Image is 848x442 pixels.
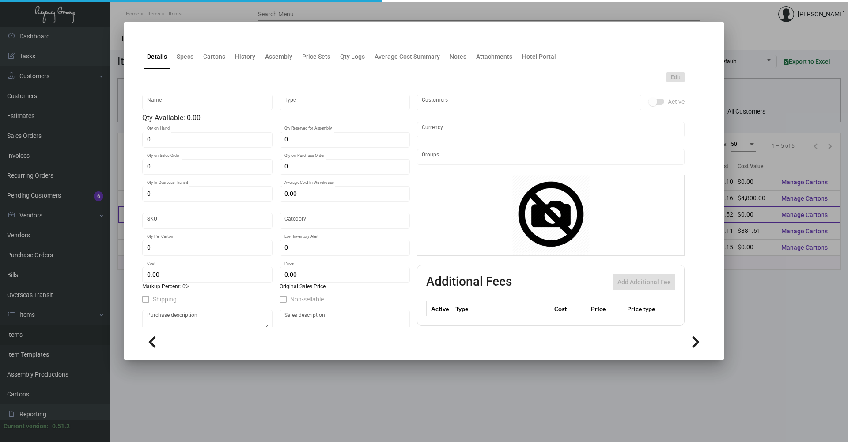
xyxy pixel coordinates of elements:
div: Hotel Portal [522,52,556,61]
div: Attachments [476,52,512,61]
h2: Additional Fees [426,274,512,290]
span: Active [668,96,685,107]
button: Add Additional Fee [613,274,675,290]
th: Cost [552,301,588,316]
div: 0.51.2 [52,422,70,431]
span: Non-sellable [290,294,324,305]
th: Active [427,301,454,316]
th: Price [589,301,625,316]
span: Shipping [153,294,177,305]
div: Cartons [203,52,225,61]
div: Notes [450,52,466,61]
span: Edit [671,74,680,81]
input: Add new.. [422,153,680,160]
div: Price Sets [302,52,330,61]
div: Qty Available: 0.00 [142,113,410,123]
div: Specs [177,52,193,61]
div: Details [147,52,167,61]
div: Current version: [4,422,49,431]
button: Edit [666,72,685,82]
div: Average Cost Summary [375,52,440,61]
th: Price type [625,301,665,316]
span: Add Additional Fee [617,278,671,286]
th: Type [453,301,552,316]
div: Assembly [265,52,292,61]
div: Qty Logs [340,52,365,61]
div: History [235,52,255,61]
input: Add new.. [422,99,637,106]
